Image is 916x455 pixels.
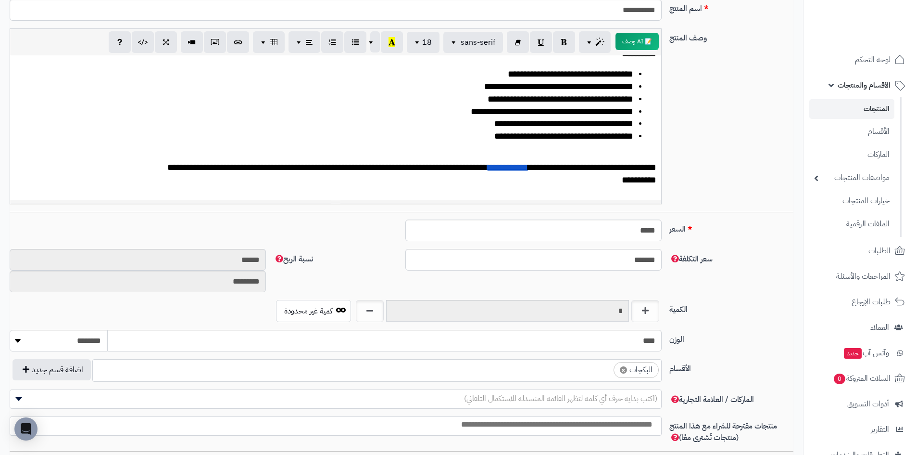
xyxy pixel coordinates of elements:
[834,374,845,384] span: 0
[855,53,891,66] span: لوحة التحكم
[665,330,797,345] label: الوزن
[809,265,910,288] a: المراجعات والأسئلة
[614,362,659,378] li: البكجات
[870,321,889,334] span: العملاء
[407,32,439,53] button: 18
[620,366,627,374] span: ×
[868,244,891,258] span: الطلبات
[836,270,891,283] span: المراجعات والأسئلة
[847,397,889,411] span: أدوات التسويق
[809,290,910,313] a: طلبات الإرجاع
[852,295,891,309] span: طلبات الإرجاع
[809,316,910,339] a: العملاء
[809,121,894,142] a: الأقسام
[809,418,910,441] a: التقارير
[843,346,889,360] span: وآتس آب
[833,372,891,385] span: السلات المتروكة
[809,214,894,234] a: الملفات الرقمية
[809,99,894,119] a: المنتجات
[422,37,432,48] span: 18
[669,253,713,265] span: سعر التكلفة
[809,144,894,165] a: الماركات
[871,423,889,436] span: التقارير
[809,367,910,390] a: السلات المتروكة0
[669,420,777,443] span: منتجات مقترحة للشراء مع هذا المنتج (منتجات تُشترى معًا)
[443,32,503,53] button: sans-serif
[665,28,797,44] label: وصف المنتج
[665,220,797,235] label: السعر
[274,253,313,265] span: نسبة الربح
[665,359,797,375] label: الأقسام
[844,348,862,359] span: جديد
[838,78,891,92] span: الأقسام والمنتجات
[665,300,797,315] label: الكمية
[809,48,910,71] a: لوحة التحكم
[809,392,910,416] a: أدوات التسويق
[13,359,91,380] button: اضافة قسم جديد
[809,341,910,364] a: وآتس آبجديد
[464,393,657,404] span: (اكتب بداية حرف أي كلمة لتظهر القائمة المنسدلة للاستكمال التلقائي)
[809,239,910,262] a: الطلبات
[809,168,894,188] a: مواصفات المنتجات
[461,37,495,48] span: sans-serif
[14,417,38,441] div: Open Intercom Messenger
[851,26,907,46] img: logo-2.png
[669,394,754,405] span: الماركات / العلامة التجارية
[809,191,894,211] a: خيارات المنتجات
[615,33,659,50] button: 📝 AI وصف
